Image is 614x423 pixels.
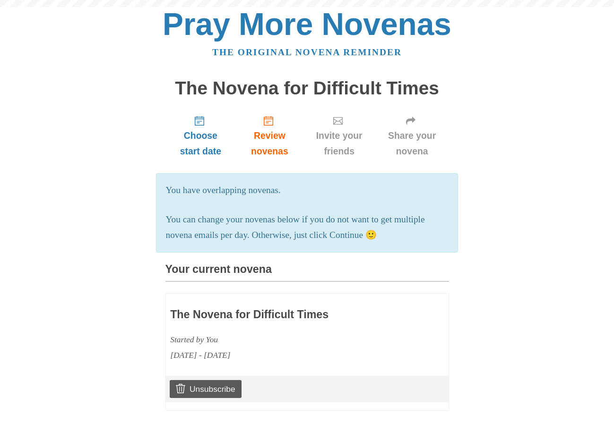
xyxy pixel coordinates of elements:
[166,183,449,198] p: You have overlapping novenas.
[303,108,375,164] a: Invite your friends
[313,128,366,159] span: Invite your friends
[385,128,440,159] span: Share your novena
[165,78,449,99] h1: The Novena for Difficult Times
[165,263,449,282] h3: Your current novena
[170,380,241,398] a: Unsubscribe
[170,347,389,363] div: [DATE] - [DATE]
[236,108,303,164] a: Review novenas
[170,309,389,321] h3: The Novena for Difficult Times
[170,332,389,347] div: Started by You
[175,128,227,159] span: Choose start date
[375,108,449,164] a: Share your novena
[166,212,449,243] p: You can change your novenas below if you do not want to get multiple novena emails per day. Other...
[165,108,236,164] a: Choose start date
[163,7,451,42] a: Pray More Novenas
[245,128,294,159] span: Review novenas
[212,47,402,57] a: The original novena reminder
